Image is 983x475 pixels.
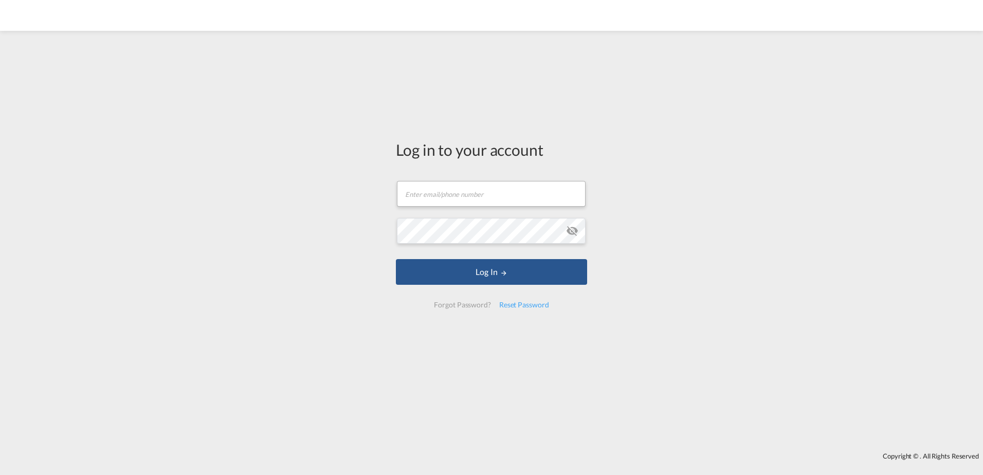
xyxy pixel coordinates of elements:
input: Enter email/phone number [397,181,586,207]
div: Reset Password [495,296,553,314]
md-icon: icon-eye-off [566,225,578,237]
button: LOGIN [396,259,587,285]
div: Log in to your account [396,139,587,160]
div: Forgot Password? [430,296,495,314]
